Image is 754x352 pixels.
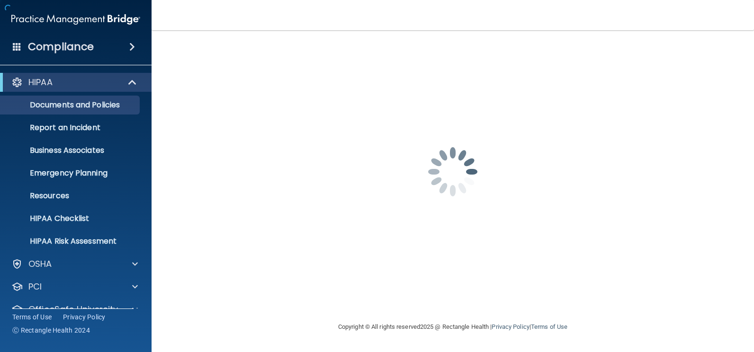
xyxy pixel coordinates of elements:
[11,77,137,88] a: HIPAA
[531,323,567,330] a: Terms of Use
[492,323,529,330] a: Privacy Policy
[280,312,626,342] div: Copyright © All rights reserved 2025 @ Rectangle Health | |
[12,312,52,322] a: Terms of Use
[28,281,42,292] p: PCI
[28,304,118,315] p: OfficeSafe University
[28,40,94,53] h4: Compliance
[28,258,52,270] p: OSHA
[11,10,140,29] img: PMB logo
[6,214,135,223] p: HIPAA Checklist
[28,77,53,88] p: HIPAA
[405,124,500,219] img: spinner.e123f6fc.gif
[6,168,135,178] p: Emergency Planning
[6,237,135,246] p: HIPAA Risk Assessment
[63,312,106,322] a: Privacy Policy
[11,281,138,292] a: PCI
[6,146,135,155] p: Business Associates
[12,326,90,335] span: Ⓒ Rectangle Health 2024
[6,123,135,132] p: Report an Incident
[6,100,135,110] p: Documents and Policies
[11,304,138,315] a: OfficeSafe University
[11,258,138,270] a: OSHA
[6,191,135,201] p: Resources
